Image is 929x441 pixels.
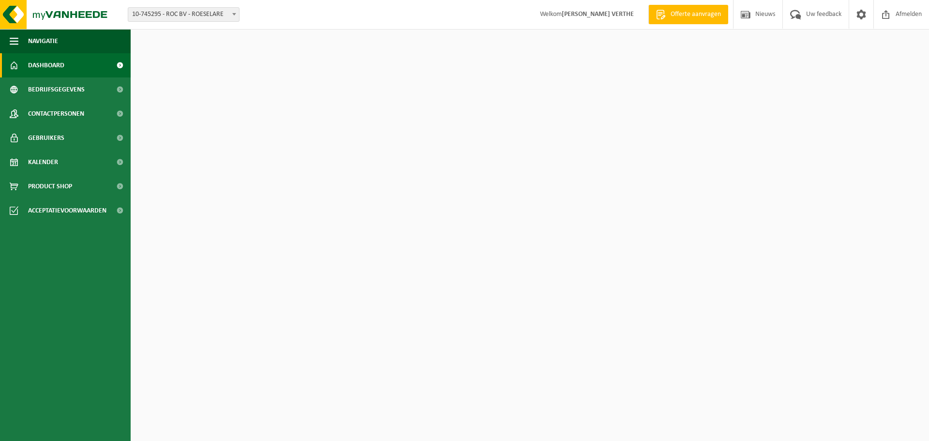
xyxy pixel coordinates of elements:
span: Dashboard [28,53,64,77]
span: Acceptatievoorwaarden [28,198,106,223]
a: Offerte aanvragen [648,5,728,24]
span: Offerte aanvragen [668,10,723,19]
span: 10-745295 - ROC BV - ROESELARE [128,8,239,21]
span: Contactpersonen [28,102,84,126]
span: Bedrijfsgegevens [28,77,85,102]
strong: [PERSON_NAME] VERTHE [562,11,634,18]
span: Navigatie [28,29,58,53]
span: Gebruikers [28,126,64,150]
span: 10-745295 - ROC BV - ROESELARE [128,7,240,22]
span: Kalender [28,150,58,174]
span: Product Shop [28,174,72,198]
